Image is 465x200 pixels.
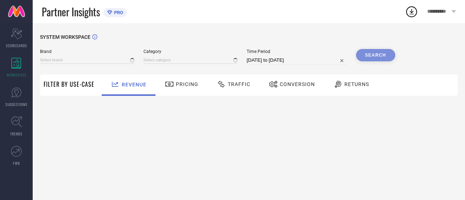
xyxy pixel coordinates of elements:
[122,82,146,87] span: Revenue
[280,81,315,87] span: Conversion
[44,80,94,89] span: Filter By Use-Case
[405,5,418,18] div: Open download list
[40,49,134,54] span: Brand
[6,43,27,48] span: SCORECARDS
[143,56,238,64] input: Select category
[143,49,238,54] span: Category
[247,56,347,65] input: Select time period
[10,131,23,136] span: TRENDS
[176,81,198,87] span: Pricing
[7,72,27,78] span: WORKSPACE
[40,56,134,64] input: Select brand
[40,34,90,40] span: SYSTEM WORKSPACE
[247,49,347,54] span: Time Period
[112,10,123,15] span: PRO
[42,4,100,19] span: Partner Insights
[5,102,28,107] span: SUGGESTIONS
[344,81,369,87] span: Returns
[228,81,250,87] span: Traffic
[13,160,20,166] span: FWD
